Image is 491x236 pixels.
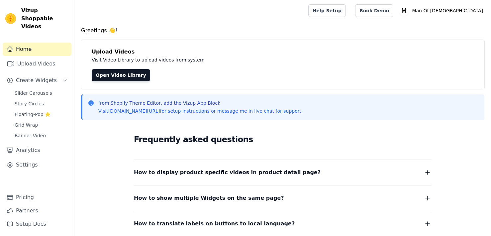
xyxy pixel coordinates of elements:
[92,56,389,64] p: Visit Video Library to upload videos from system
[134,219,432,228] button: How to translate labels on buttons to local language?
[92,69,150,81] a: Open Video Library
[15,90,52,96] span: Slider Carousels
[3,57,71,70] a: Upload Videos
[355,4,393,17] a: Book Demo
[11,99,71,108] a: Story Circles
[21,7,69,31] span: Vizup Shoppable Videos
[3,144,71,157] a: Analytics
[15,111,50,118] span: Floating-Pop ⭐
[3,204,71,217] a: Partners
[16,76,57,84] span: Create Widgets
[5,13,16,24] img: Vizup
[11,131,71,140] a: Banner Video
[11,120,71,130] a: Grid Wrap
[3,43,71,56] a: Home
[15,132,46,139] span: Banner Video
[308,4,346,17] a: Help Setup
[402,7,407,14] text: M
[15,122,38,128] span: Grid Wrap
[11,110,71,119] a: Floating-Pop ⭐
[81,27,484,35] h4: Greetings 👋!
[3,217,71,231] a: Setup Docs
[134,193,432,203] button: How to show multiple Widgets on the same page?
[134,219,295,228] span: How to translate labels on buttons to local language?
[134,133,432,146] h2: Frequently asked questions
[92,48,474,56] h4: Upload Videos
[399,5,486,17] button: M Man Of [DEMOGRAPHIC_DATA]
[3,158,71,172] a: Settings
[134,168,432,177] button: How to display product specific videos in product detail page?
[134,168,321,177] span: How to display product specific videos in product detail page?
[98,108,303,114] p: Visit for setup instructions or message me in live chat for support.
[134,193,284,203] span: How to show multiple Widgets on the same page?
[11,88,71,98] a: Slider Carousels
[3,74,71,87] button: Create Widgets
[3,191,71,204] a: Pricing
[98,100,303,106] p: from Shopify Theme Editor, add the Vizup App Block
[409,5,486,17] p: Man Of [DEMOGRAPHIC_DATA]
[108,108,160,114] a: [DOMAIN_NAME][URL]
[15,100,44,107] span: Story Circles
